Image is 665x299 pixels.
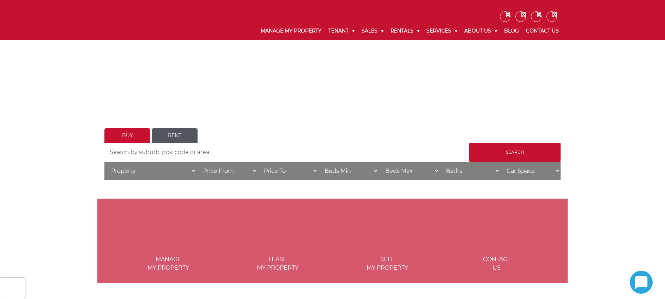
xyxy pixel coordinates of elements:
[104,98,561,111] h1: LET'S FIND YOUR HOME
[469,143,561,162] input: Search
[256,209,299,252] img: Lease my property
[522,22,562,40] a: Contact Us
[103,11,170,29] img: Noonan Real Estate Agency
[333,255,441,272] span: Sell my Property
[501,22,522,40] a: Blog
[224,255,332,272] span: Lease my Property
[114,255,222,272] span: Manage my Property
[333,227,441,271] a: Sell my property Sellmy Property
[147,209,189,252] img: Manage my Property
[443,227,551,271] a: ICONS ContactUs
[443,255,551,272] span: Contact Us
[461,22,501,40] a: About Us
[325,22,358,40] a: Tenant
[104,143,469,162] input: Search by suburb, postcode or area
[104,128,150,143] a: Buy
[476,209,518,252] img: ICONS
[358,22,387,40] a: Sales
[114,227,222,271] a: Manage my Property Managemy Property
[387,22,423,40] a: Rentals
[152,128,198,143] a: Rent
[423,22,461,40] a: Services
[257,22,325,40] a: Manage My Property
[366,209,409,252] img: Sell my property
[224,227,332,271] a: Lease my property Leasemy Property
